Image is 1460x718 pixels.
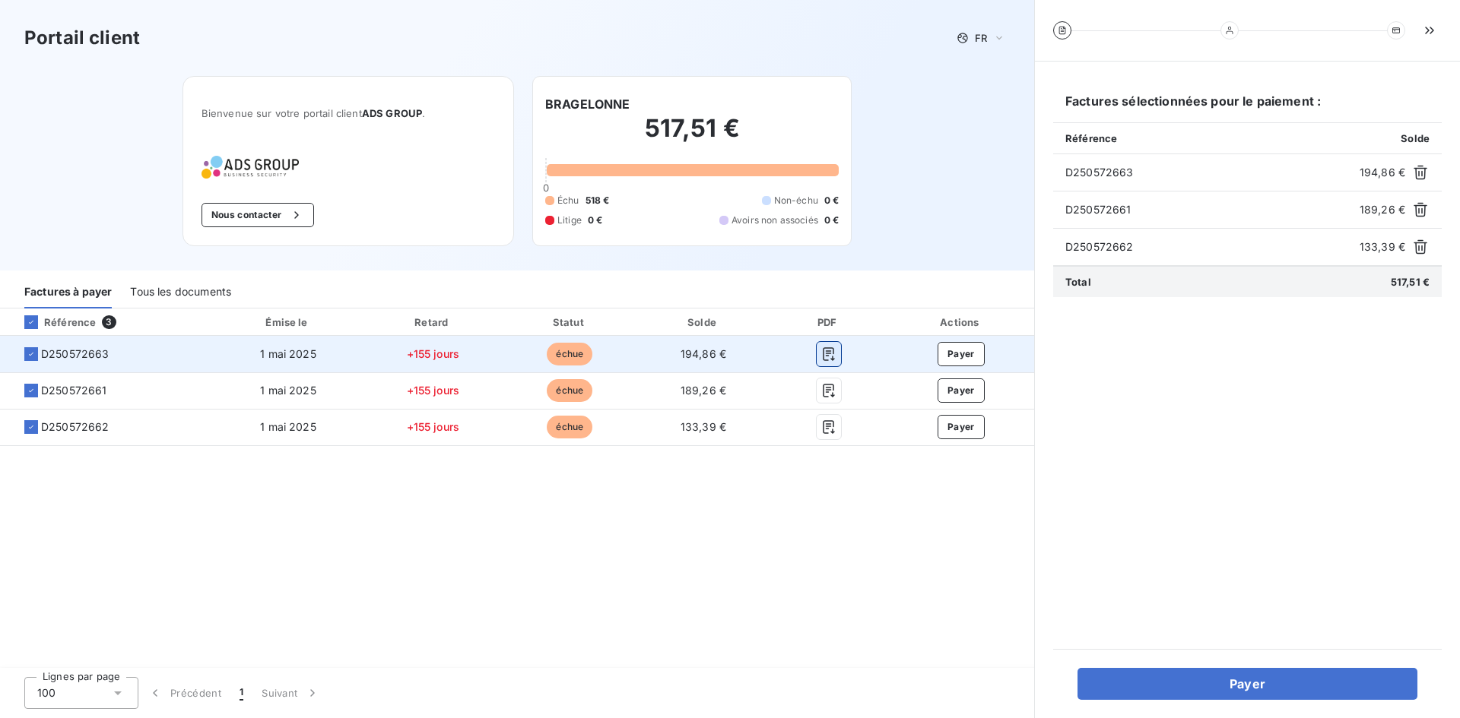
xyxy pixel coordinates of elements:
[1360,202,1405,217] span: 189,26 €
[557,194,579,207] span: Échu
[938,342,985,366] button: Payer
[975,32,987,44] span: FR
[216,315,360,330] div: Émise le
[202,203,314,227] button: Nous contacter
[407,347,460,360] span: +155 jours
[774,194,818,207] span: Non-échu
[588,214,602,227] span: 0 €
[732,214,818,227] span: Avoirs non associés
[12,315,96,329] div: Référence
[505,315,634,330] div: Statut
[1078,668,1417,700] button: Payer
[37,685,56,701] span: 100
[1360,165,1405,180] span: 194,86 €
[681,420,726,433] span: 133,39 €
[24,24,140,52] h3: Portail client
[824,194,839,207] span: 0 €
[240,685,243,701] span: 1
[545,95,630,113] h6: BRAGELONNE
[24,277,112,308] div: Factures à payer
[545,113,839,159] h2: 517,51 €
[824,214,839,227] span: 0 €
[407,384,460,397] span: +155 jours
[1391,276,1430,288] span: 517,51 €
[130,277,231,308] div: Tous les documents
[138,677,230,709] button: Précédent
[202,156,299,179] img: Company logo
[547,343,592,365] span: échue
[891,315,1031,330] div: Actions
[362,107,422,119] span: ADS GROUP
[260,420,316,433] span: 1 mai 2025
[41,419,109,435] span: D250572662
[681,384,726,397] span: 189,26 €
[260,347,316,360] span: 1 mai 2025
[938,378,985,403] button: Payer
[938,415,985,439] button: Payer
[1065,202,1354,217] span: D250572661
[1053,92,1442,122] h6: Factures sélectionnées pour le paiement :
[230,677,252,709] button: 1
[260,384,316,397] span: 1 mai 2025
[407,420,460,433] span: +155 jours
[543,182,549,194] span: 0
[1360,239,1405,255] span: 133,39 €
[1065,165,1354,180] span: D250572663
[1065,132,1117,144] span: Référence
[1065,239,1354,255] span: D250572662
[640,315,766,330] div: Solde
[1065,276,1091,288] span: Total
[41,383,107,398] span: D250572661
[773,315,885,330] div: PDF
[41,346,109,362] span: D250572663
[586,194,610,207] span: 518 €
[681,347,726,360] span: 194,86 €
[367,315,499,330] div: Retard
[102,315,116,329] span: 3
[557,214,582,227] span: Litige
[202,107,495,119] span: Bienvenue sur votre portail client .
[547,379,592,402] span: échue
[252,677,329,709] button: Suivant
[547,416,592,438] span: échue
[1401,132,1430,144] span: Solde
